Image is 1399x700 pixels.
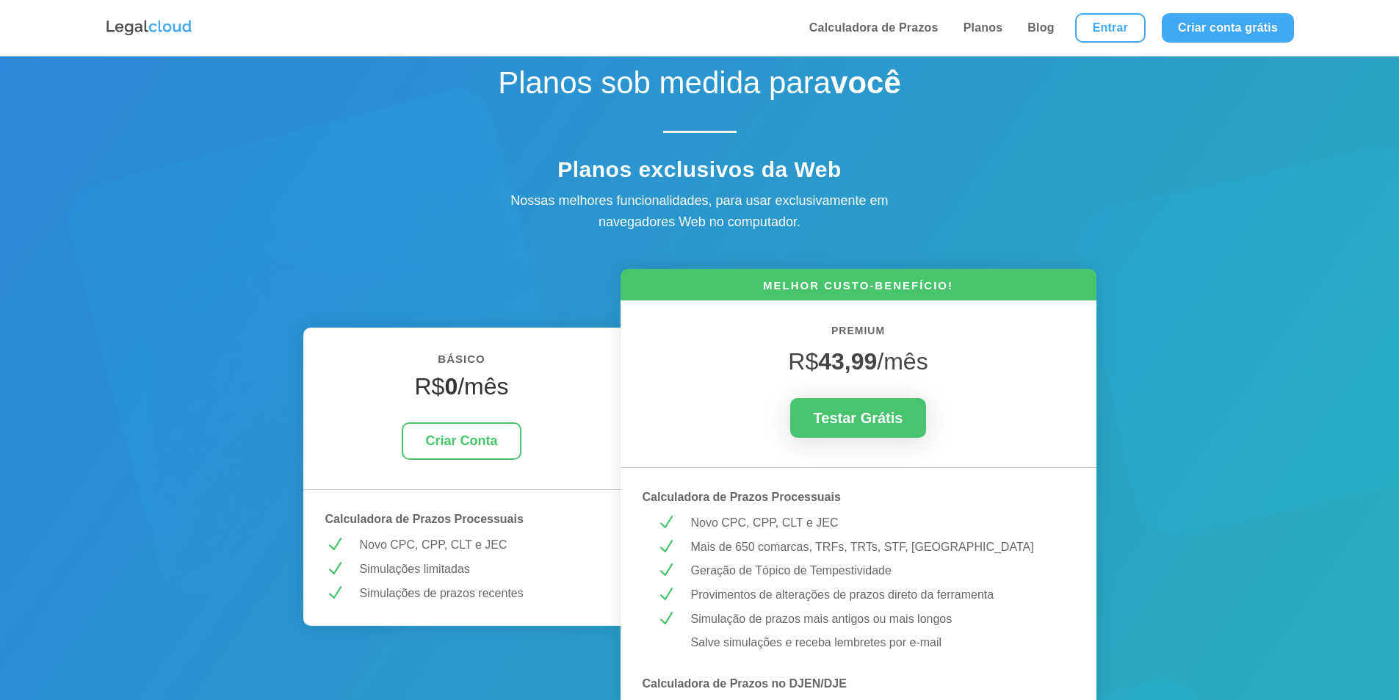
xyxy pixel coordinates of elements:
h6: PREMIUM [643,322,1074,347]
strong: 43,99 [818,348,877,375]
span: N [325,535,344,554]
strong: Calculadora de Prazos no DJEN/DJE [643,677,847,690]
span: N [657,610,675,628]
span: N [657,513,675,532]
div: Nossas melhores funcionalidades, para usar exclusivamente em navegadores Web no computador. [480,190,920,233]
p: Simulações de prazos recentes [360,584,599,603]
strong: Calculadora de Prazos Processuais [643,491,841,503]
strong: você [831,65,901,100]
a: Entrar [1075,13,1146,43]
span: N [325,584,344,602]
p: Mais de 650 comarcas, TRFs, TRTs, STF, [GEOGRAPHIC_DATA] [691,538,1060,557]
h4: Planos exclusivos da Web [443,156,957,190]
p: Salve simulações e receba lembretes por e-mail [691,633,1060,652]
span: N [657,561,675,580]
img: Logo da Legalcloud [105,18,193,37]
span: N [657,538,675,556]
span: N [657,585,675,604]
p: Provimentos de alterações de prazos direto da ferramenta [691,585,1060,605]
p: Simulação de prazos mais antigos ou mais longos [691,610,1060,629]
span: N [325,560,344,578]
a: Criar Conta [402,422,521,460]
p: Simulações limitadas [360,560,599,579]
h6: BÁSICO [325,350,599,376]
h1: Planos sob medida para [443,65,957,109]
strong: Calculadora de Prazos Processuais [325,513,524,525]
a: Criar conta grátis [1162,13,1294,43]
h4: R$ /mês [325,372,599,408]
h6: MELHOR CUSTO-BENEFÍCIO! [621,278,1096,300]
strong: 0 [444,373,458,400]
p: Novo CPC, CPP, CLT e JEC [691,513,1060,533]
span: R$ /mês [788,348,928,375]
p: Novo CPC, CPP, CLT e JEC [360,535,599,555]
p: Geração de Tópico de Tempestividade [691,561,1060,580]
a: Testar Grátis [790,398,927,438]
